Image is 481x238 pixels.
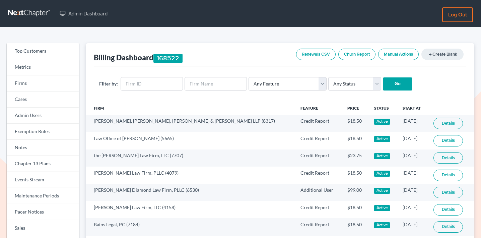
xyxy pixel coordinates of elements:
[86,184,295,201] td: [PERSON_NAME] Diamond Law Firm, PLLC (6530)
[7,75,79,92] a: Firms
[56,7,111,19] a: Admin Dashboard
[374,171,390,177] div: Active
[94,53,183,63] div: Billing Dashboard
[374,136,390,142] div: Active
[342,150,369,167] td: $23.75
[296,49,336,60] a: Renewals CSV
[86,201,295,218] td: [PERSON_NAME] Law Firm, LLC (4158)
[342,115,369,132] td: $18.50
[342,218,369,235] td: $18.50
[374,188,390,194] div: Active
[378,49,419,60] a: Manual Actions
[383,77,412,91] input: Go
[342,102,369,115] th: Price
[295,218,342,235] td: Credit Report
[295,115,342,132] td: Credit Report
[433,221,463,233] a: Details
[86,115,295,132] td: [PERSON_NAME], [PERSON_NAME], [PERSON_NAME] & [PERSON_NAME] LLP (8317)
[374,222,390,228] div: Active
[433,187,463,198] a: Details
[86,102,295,115] th: Firm
[374,205,390,211] div: Active
[86,218,295,235] td: Bains Legal, PC (7184)
[7,140,79,156] a: Notes
[153,54,183,63] div: 168522
[433,204,463,216] a: Details
[7,59,79,75] a: Metrics
[7,188,79,204] a: Maintenance Periods
[295,132,342,149] td: Credit Report
[185,77,247,91] input: Firm Name
[397,167,428,184] td: [DATE]
[397,201,428,218] td: [DATE]
[374,153,390,159] div: Active
[7,92,79,108] a: Cases
[433,170,463,181] a: Details
[397,218,428,235] td: [DATE]
[295,102,342,115] th: Feature
[397,102,428,115] th: Start At
[7,204,79,220] a: Pacer Notices
[369,102,397,115] th: Status
[86,167,295,184] td: [PERSON_NAME] Law Firm, PLLC (4079)
[7,172,79,188] a: Events Stream
[374,119,390,125] div: Active
[397,115,428,132] td: [DATE]
[7,124,79,140] a: Exemption Rules
[295,150,342,167] td: Credit Report
[295,167,342,184] td: Credit Report
[7,220,79,236] a: Sales
[7,43,79,59] a: Top Customers
[433,152,463,164] a: Details
[433,118,463,129] a: Details
[342,132,369,149] td: $18.50
[338,49,375,60] a: Churn Report
[397,150,428,167] td: [DATE]
[442,7,473,22] a: Log out
[421,49,464,60] a: addCreate Blank
[342,201,369,218] td: $18.50
[428,52,432,57] i: add
[7,108,79,124] a: Admin Users
[121,77,183,91] input: Firm ID
[342,184,369,201] td: $99.00
[342,167,369,184] td: $18.50
[397,132,428,149] td: [DATE]
[86,132,295,149] td: Law Office of [PERSON_NAME] (5665)
[397,184,428,201] td: [DATE]
[295,201,342,218] td: Credit Report
[295,184,342,201] td: Additional User
[99,80,118,87] label: Filter by:
[86,150,295,167] td: the [PERSON_NAME] Law Firm, LLC (7707)
[433,135,463,146] a: Details
[7,156,79,172] a: Chapter 13 Plans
